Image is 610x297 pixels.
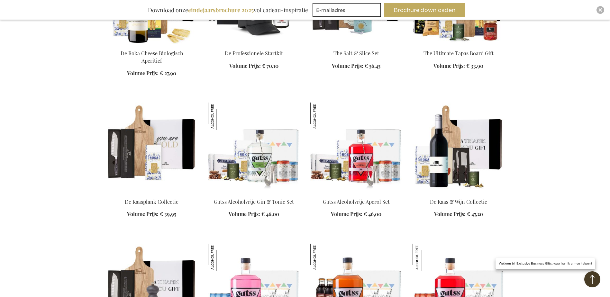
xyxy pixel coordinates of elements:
[467,211,483,217] span: € 47,20
[208,103,236,130] img: Gutss Alcoholvrije Gin & Tonic Set
[106,42,198,48] a: De Roka Cheese Biologisch Aperitief
[310,103,338,130] img: Gutss Alcoholvrije Aperol Set
[413,103,505,193] img: De Kaas & Wijn Collectie
[331,211,381,218] a: Volume Prijs: € 46,00
[145,3,311,17] div: Download onze vol cadeau-inspiratie
[127,211,176,218] a: Volume Prijs: € 39,95
[310,190,402,196] a: Gutss Non-Alcoholic Aperol Set Gutss Alcoholvrije Aperol Set
[125,198,178,205] a: De Kaasplank Collectie
[225,50,283,57] a: De Professionele Startkit
[433,62,465,69] span: Volume Prijs:
[433,62,483,70] a: Volume Prijs: € 33,90
[208,244,236,271] img: Gutss Botanical Sweet Gin Tonic Mocktail Set
[229,62,278,70] a: Volume Prijs: € 70,10
[423,50,494,57] a: The Ultimate Tapas Board Gift
[106,103,198,193] img: The Cheese Board Collection
[434,211,483,218] a: Volume Prijs: € 47,20
[208,190,300,196] a: Gutss Non-Alcoholic Gin & Tonic Set Gutss Alcoholvrije Gin & Tonic Set
[413,190,505,196] a: De Kaas & Wijn Collectie
[598,8,602,12] img: Close
[430,198,487,205] a: De Kaas & Wijn Collectie
[310,244,338,271] img: Gutss Cuba Libre Mocktail Set
[229,211,279,218] a: Volume Prijs: € 46,00
[434,211,466,217] span: Volume Prijs:
[188,6,254,14] b: eindejaarsbrochure 2025
[331,211,362,217] span: Volume Prijs:
[262,62,278,69] span: € 70,10
[261,211,279,217] span: € 46,00
[208,103,300,193] img: Gutss Non-Alcoholic Gin & Tonic Set
[229,211,260,217] span: Volume Prijs:
[413,244,440,271] img: Gutss Italian Bittersweet Aperol Tonic Mocktail Set
[596,6,604,14] div: Close
[364,211,381,217] span: € 46,00
[214,198,294,205] a: Gutss Alcoholvrije Gin & Tonic Set
[121,50,183,64] a: De Roka Cheese Biologisch Aperitief
[413,42,505,48] a: The Ultimate Tapas Board Gift
[310,42,402,48] a: The Salt & Slice Set Exclusive Business Gift
[323,198,390,205] a: Gutss Alcoholvrije Aperol Set
[160,211,176,217] span: € 39,95
[466,62,483,69] span: € 33,90
[127,70,159,76] span: Volume Prijs:
[127,211,159,217] span: Volume Prijs:
[160,70,176,76] span: € 27,90
[384,3,465,17] button: Brochure downloaden
[310,103,402,193] img: Gutss Non-Alcoholic Aperol Set
[127,70,176,77] a: Volume Prijs: € 27,90
[313,3,381,17] input: E-mailadres
[313,3,383,19] form: marketing offers and promotions
[208,42,300,48] a: The Professional Starter Kit
[106,190,198,196] a: The Cheese Board Collection
[229,62,261,69] span: Volume Prijs:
